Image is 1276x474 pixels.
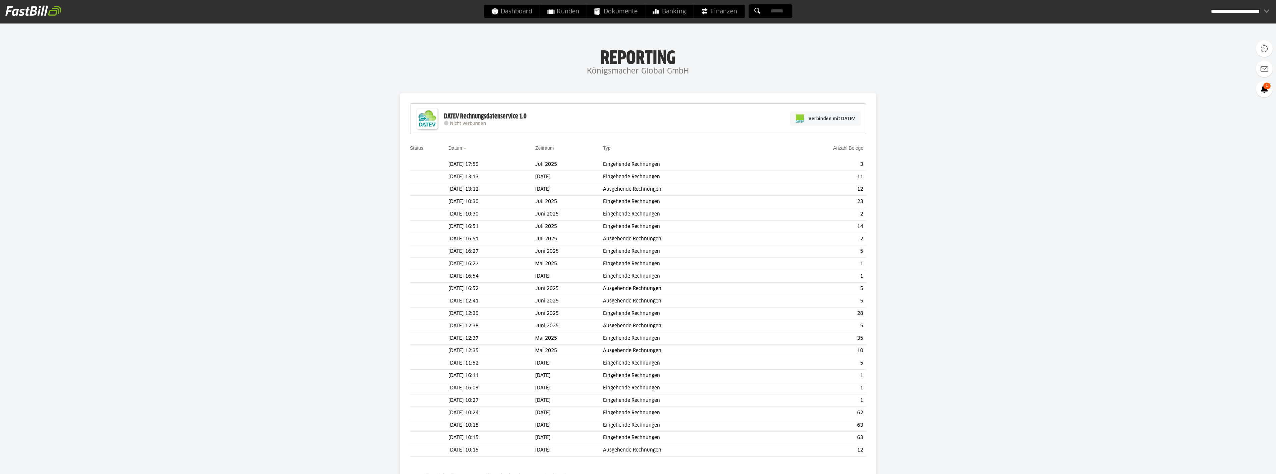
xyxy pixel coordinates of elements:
td: [DATE] 16:11 [448,370,535,382]
h1: Reporting [67,47,1209,65]
a: Status [410,145,424,151]
td: [DATE] 16:51 [448,233,535,245]
td: Ausgehende Rechnungen [603,295,771,307]
td: [DATE] [535,407,603,419]
td: 3 [771,158,866,171]
td: Ausgehende Rechnungen [603,345,771,357]
img: sort_desc.gif [463,148,468,149]
iframe: Öffnet ein Widget, in dem Sie weitere Informationen finden [1224,454,1269,471]
td: [DATE] [535,370,603,382]
td: Eingehende Rechnungen [603,245,771,258]
td: Eingehende Rechnungen [603,270,771,283]
td: 1 [771,382,866,394]
td: Juli 2025 [535,196,603,208]
td: [DATE] 10:30 [448,196,535,208]
span: Dashboard [491,5,532,18]
img: DATEV-Datenservice Logo [414,105,441,132]
span: Kunden [547,5,579,18]
img: pi-datev-logo-farbig-24.svg [796,114,804,123]
td: 1 [771,270,866,283]
td: 10 [771,345,866,357]
td: Ausgehende Rechnungen [603,444,771,457]
a: Banking [645,5,693,18]
td: [DATE] 10:30 [448,208,535,221]
span: Dokumente [594,5,637,18]
td: Eingehende Rechnungen [603,370,771,382]
td: Juni 2025 [535,307,603,320]
td: [DATE] 10:27 [448,394,535,407]
a: 1 [1256,81,1273,97]
td: [DATE] 16:27 [448,245,535,258]
td: Juli 2025 [535,221,603,233]
td: Eingehende Rechnungen [603,258,771,270]
td: 28 [771,307,866,320]
td: 5 [771,283,866,295]
td: [DATE] [535,357,603,370]
td: Juli 2025 [535,158,603,171]
span: Verbinden mit DATEV [809,115,855,122]
td: [DATE] [535,432,603,444]
td: Eingehende Rechnungen [603,407,771,419]
td: Ausgehende Rechnungen [603,233,771,245]
a: Anzahl Belege [833,145,863,151]
td: [DATE] 10:15 [448,432,535,444]
td: Eingehende Rechnungen [603,382,771,394]
td: Eingehende Rechnungen [603,158,771,171]
td: [DATE] 12:35 [448,345,535,357]
td: [DATE] 10:24 [448,407,535,419]
td: Ausgehende Rechnungen [603,320,771,332]
a: Zeitraum [535,145,554,151]
td: Eingehende Rechnungen [603,221,771,233]
td: 1 [771,394,866,407]
span: Finanzen [701,5,737,18]
td: [DATE] 10:18 [448,419,535,432]
td: [DATE] [535,419,603,432]
td: [DATE] 12:38 [448,320,535,332]
td: [DATE] 12:41 [448,295,535,307]
td: [DATE] 16:09 [448,382,535,394]
td: Juli 2025 [535,233,603,245]
td: Eingehende Rechnungen [603,307,771,320]
td: [DATE] 12:39 [448,307,535,320]
td: Mai 2025 [535,258,603,270]
td: 5 [771,295,866,307]
td: [DATE] 16:52 [448,283,535,295]
td: [DATE] 13:13 [448,171,535,183]
span: Nicht verbunden [450,122,486,126]
td: 5 [771,320,866,332]
td: 35 [771,332,866,345]
td: 2 [771,233,866,245]
td: 63 [771,432,866,444]
td: 14 [771,221,866,233]
a: Dashboard [484,5,540,18]
td: [DATE] 16:51 [448,221,535,233]
td: 5 [771,357,866,370]
td: 12 [771,444,866,457]
td: Eingehende Rechnungen [603,208,771,221]
td: [DATE] [535,444,603,457]
span: 1 [1263,83,1271,89]
td: Ausgehende Rechnungen [603,283,771,295]
td: Eingehende Rechnungen [603,196,771,208]
td: [DATE] [535,382,603,394]
td: [DATE] [535,394,603,407]
td: Juni 2025 [535,320,603,332]
td: [DATE] 11:52 [448,357,535,370]
td: [DATE] [535,270,603,283]
td: [DATE] 17:59 [448,158,535,171]
td: 1 [771,370,866,382]
td: Juni 2025 [535,208,603,221]
td: 62 [771,407,866,419]
td: 63 [771,419,866,432]
td: Juni 2025 [535,283,603,295]
td: Mai 2025 [535,345,603,357]
span: Banking [653,5,686,18]
td: [DATE] 10:15 [448,444,535,457]
td: Eingehende Rechnungen [603,394,771,407]
td: Eingehende Rechnungen [603,432,771,444]
td: [DATE] [535,183,603,196]
td: Eingehende Rechnungen [603,332,771,345]
div: DATEV Rechnungsdatenservice 1.0 [444,112,526,121]
td: Mai 2025 [535,332,603,345]
a: Datum [448,145,462,151]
